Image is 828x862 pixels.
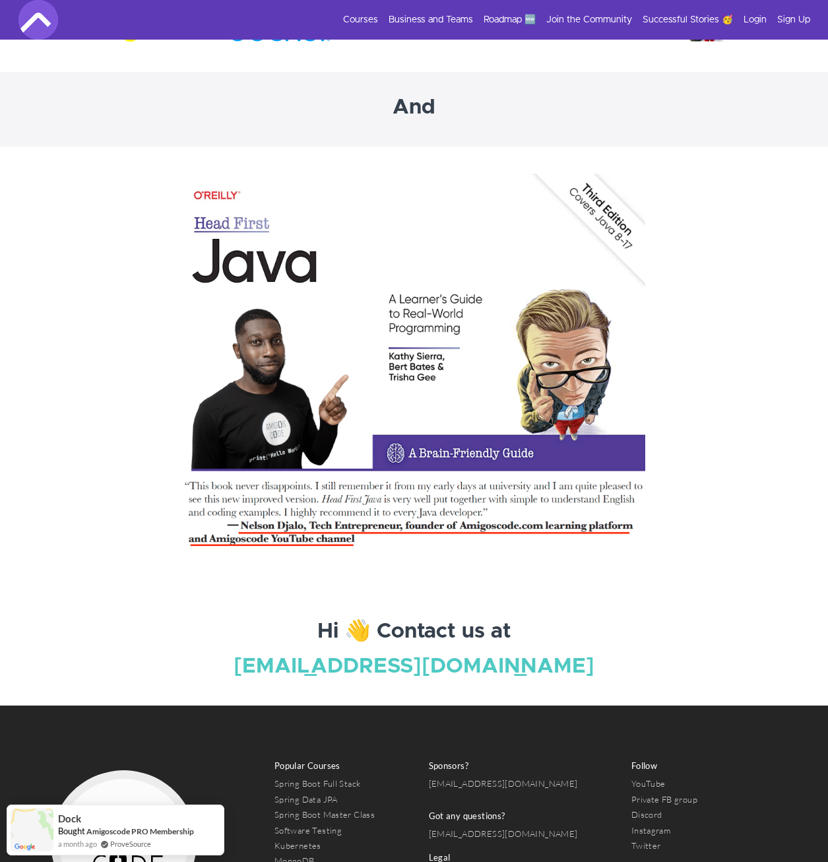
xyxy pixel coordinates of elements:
[183,173,645,570] img: Head First Java. A learners guide to real-world programming
[484,13,536,26] a: Roadmap 🆕
[274,809,375,820] a: Spring Boot Master Class
[631,762,697,776] h3: Follow
[546,13,632,26] a: Join the Community
[631,840,661,851] a: Twitter
[86,826,194,836] a: Amigoscode PRO Membership
[429,762,578,776] h3: Sponsors?
[744,13,767,26] a: Login
[631,825,671,836] a: Instagram
[393,97,435,118] strong: And
[631,778,666,789] a: YouTube
[777,13,810,26] a: Sign Up
[429,776,578,791] a: [EMAIL_ADDRESS][DOMAIN_NAME]
[274,762,375,776] h3: Popular Courses
[631,794,697,805] a: Private FB group
[274,794,338,805] a: Spring Data JPA
[234,656,594,677] a: [EMAIL_ADDRESS][DOMAIN_NAME]
[274,825,342,836] a: Software Testing
[317,621,511,642] strong: Hi 👋 Contact us at
[343,13,378,26] a: Courses
[11,809,53,851] img: provesource social proof notification image
[643,13,733,26] a: Successful Stories 🥳
[429,792,578,826] h3: Got any questions?
[274,778,361,789] a: Spring Boot Full Stack
[274,840,321,851] a: Kubernetes
[631,809,662,820] a: Discord
[58,826,85,836] span: Bought
[58,838,97,849] span: a month ago
[389,13,473,26] a: Business and Teams
[58,813,81,824] span: Dock
[110,838,151,849] a: ProveSource
[429,828,578,839] a: [EMAIL_ADDRESS][DOMAIN_NAME]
